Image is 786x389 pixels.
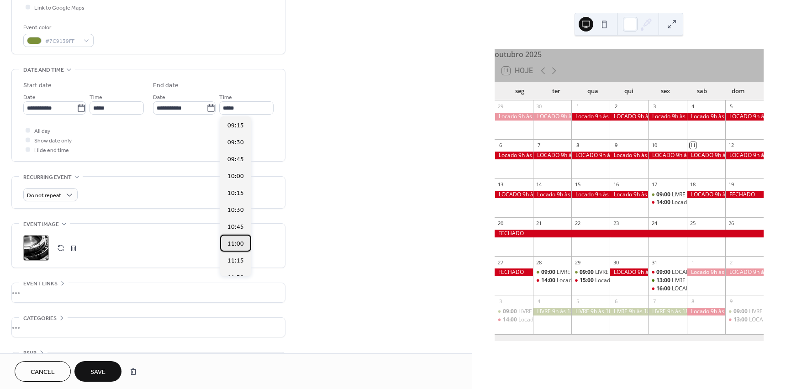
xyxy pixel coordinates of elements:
[690,142,696,149] div: 11
[687,191,725,199] div: LOCADO 9h às 18h
[690,181,696,188] div: 18
[690,298,696,305] div: 8
[574,142,581,149] div: 8
[23,23,92,32] div: Event color
[227,205,244,215] span: 10:30
[497,103,504,110] div: 29
[612,103,619,110] div: 2
[503,308,518,315] span: 09:00
[610,152,648,159] div: Locado 9h às 18h
[227,273,244,283] span: 11:30
[74,361,121,382] button: Save
[518,308,558,315] div: LIVRE 9h às 13h
[536,220,543,227] div: 21
[533,268,571,276] div: LIVRE 9h às 13h
[648,268,686,276] div: LOCADO 9h às 12h
[725,268,764,276] div: LOCADO 9h às 18h
[647,82,684,100] div: sex
[34,126,50,136] span: All day
[648,285,686,293] div: LOCADO 16h às 18h
[538,82,575,100] div: ter
[12,318,285,337] div: •••
[495,230,764,237] div: FECHADO
[495,316,533,324] div: Locado 14h às 18h
[612,259,619,266] div: 30
[219,93,232,102] span: Time
[536,142,543,149] div: 7
[648,113,686,121] div: Locado 9h às 18h
[23,81,52,90] div: Start date
[227,256,244,266] span: 11:15
[648,191,686,199] div: LIVRE 9h às 13h
[31,368,55,377] span: Cancel
[656,199,672,206] span: 14:00
[733,308,749,315] span: 09:00
[90,368,106,377] span: Save
[610,113,648,121] div: LOCADO 9h às 18h
[648,199,686,206] div: Locado 14h às 18h
[684,82,720,100] div: sab
[571,277,610,284] div: Locado 15h às 17h
[518,316,566,324] div: Locado 14h às 18h
[574,103,581,110] div: 1
[541,277,557,284] span: 14:00
[227,189,244,198] span: 10:15
[227,155,244,164] span: 09:45
[227,222,244,232] span: 10:45
[725,316,764,324] div: LOCADO 13h às 18h
[533,113,571,121] div: LOCADO 9h às 18h
[90,93,102,102] span: Time
[12,352,285,372] div: •••
[536,259,543,266] div: 28
[495,191,533,199] div: LOCADO 9h às 18h
[648,277,686,284] div: LIVRE 13h às 15h
[690,220,696,227] div: 25
[34,3,84,13] span: Link to Google Maps
[651,298,658,305] div: 7
[612,181,619,188] div: 16
[728,220,735,227] div: 26
[651,259,658,266] div: 31
[574,181,581,188] div: 15
[574,220,581,227] div: 22
[557,277,604,284] div: Locado 14h às 18h
[12,283,285,302] div: •••
[656,285,672,293] span: 16:00
[575,82,611,100] div: qua
[687,308,725,315] div: Locado 9h às 18h
[571,152,610,159] div: LOCADO 9h às 18h
[728,181,735,188] div: 19
[497,259,504,266] div: 27
[557,268,596,276] div: LIVRE 9h às 13h
[536,181,543,188] div: 14
[227,138,244,147] span: 09:30
[571,268,610,276] div: LIVRE 9h às 14h
[23,93,36,102] span: Date
[571,191,610,199] div: Locado 9h às 18h
[227,239,244,249] span: 11:00
[23,65,64,75] span: Date and time
[503,316,518,324] span: 14:00
[733,316,749,324] span: 13:00
[23,173,72,182] span: Recurring event
[725,308,764,315] div: LIVRE 9h às 12h
[610,308,648,315] div: LIVRE 9h às 18h
[725,152,764,159] div: LOCADO 9h às 18h
[580,277,595,284] span: 15:00
[571,308,610,315] div: LIVRE 9h às 18h
[720,82,756,100] div: dom
[656,268,672,276] span: 09:00
[27,190,61,201] span: Do not repeat
[612,142,619,149] div: 9
[23,279,58,289] span: Event links
[495,268,533,276] div: FECHADO
[574,259,581,266] div: 29
[672,191,712,199] div: LIVRE 9h às 13h
[153,81,179,90] div: End date
[725,113,764,121] div: LOCADO 9h às 18h
[497,220,504,227] div: 20
[533,191,571,199] div: Locado 9h às 18h
[541,268,557,276] span: 09:00
[533,152,571,159] div: LOCADO 9h às 18h
[34,136,72,146] span: Show date only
